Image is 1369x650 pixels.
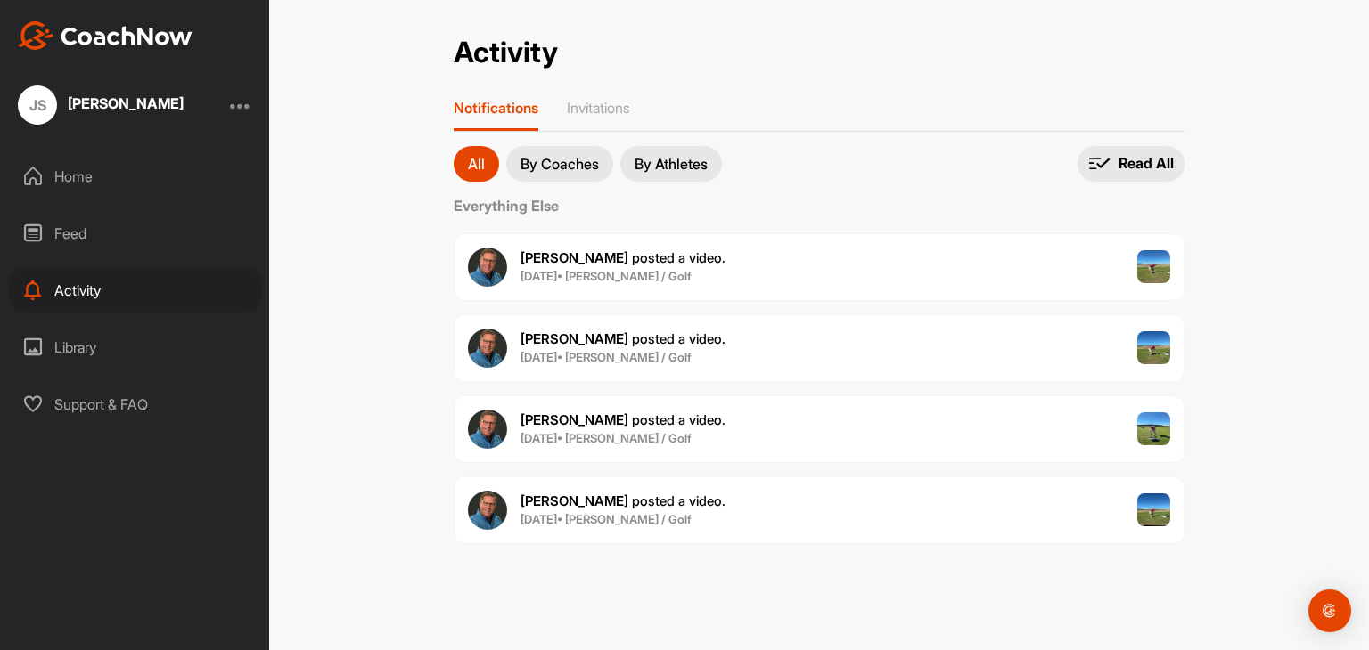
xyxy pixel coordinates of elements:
img: CoachNow [18,21,193,50]
img: post image [1137,331,1171,365]
button: All [454,146,499,182]
img: post image [1137,250,1171,284]
img: user avatar [468,248,507,287]
p: By Coaches [521,157,599,171]
div: Activity [10,268,261,313]
img: user avatar [468,329,507,368]
span: posted a video . [521,249,725,266]
p: All [468,157,485,171]
b: [PERSON_NAME] [521,330,628,347]
b: [PERSON_NAME] [521,411,628,428]
div: Open Intercom Messenger [1308,589,1351,632]
p: Notifications [454,99,538,117]
img: user avatar [468,410,507,449]
div: JS [18,85,57,125]
img: user avatar [468,491,507,530]
button: By Athletes [620,146,722,182]
div: Home [10,154,261,199]
button: By Coaches [506,146,613,182]
b: [DATE] • [PERSON_NAME] / Golf [521,269,692,283]
div: Library [10,325,261,370]
label: Everything Else [454,195,1185,216]
p: Invitations [567,99,630,117]
b: [PERSON_NAME] [521,492,628,509]
span: posted a video . [521,330,725,347]
p: Read All [1119,154,1174,173]
b: [DATE] • [PERSON_NAME] / Golf [521,350,692,364]
h2: Activity [454,36,558,70]
img: post image [1137,493,1171,527]
p: By Athletes [635,157,708,171]
b: [PERSON_NAME] [521,249,628,266]
span: posted a video . [521,411,725,428]
img: post image [1137,412,1171,446]
div: Support & FAQ [10,382,261,427]
b: [DATE] • [PERSON_NAME] / Golf [521,431,692,445]
div: [PERSON_NAME] [68,96,184,110]
div: Feed [10,211,261,256]
b: [DATE] • [PERSON_NAME] / Golf [521,512,692,526]
span: posted a video . [521,492,725,509]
